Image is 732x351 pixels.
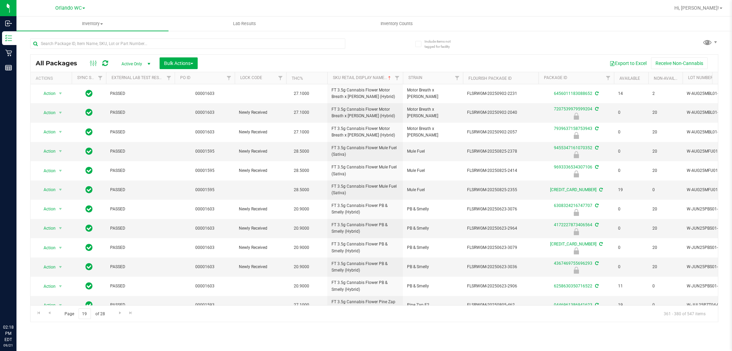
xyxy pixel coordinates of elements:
[598,187,603,192] span: Sync from Compliance System
[537,248,615,254] div: Newly Received
[468,76,512,81] a: Flourish Package ID
[332,164,399,177] span: FT 3.5g Cannabis Flower Mule Fuel (Sativa)
[687,206,730,212] span: W-JUN25PBS01-0617
[452,72,463,84] a: Filter
[407,87,459,100] span: Motor Breath x [PERSON_NAME]
[56,127,65,137] span: select
[7,296,27,317] iframe: Resource center
[195,284,214,288] a: 00001603
[290,108,313,118] span: 27.1000
[554,165,592,169] a: 9693336534307106
[110,167,171,174] span: PASSED
[239,244,282,251] span: Newly Received
[618,225,644,232] span: 0
[618,167,644,174] span: 0
[687,244,730,251] span: W-JUN25PBS01-0617
[618,129,644,135] span: 0
[332,222,399,235] span: FT 3.5g Cannabis Flower PB & Smelly (Hybrid)
[605,57,651,69] button: Export to Excel
[195,168,214,173] a: 00001595
[164,61,193,66] span: Bulk Actions
[618,187,644,193] span: 19
[674,5,719,11] span: Hi, [PERSON_NAME]!
[110,244,171,251] span: PASSED
[537,132,615,139] div: Newly Received
[56,204,65,214] span: select
[85,262,93,272] span: In Sync
[332,241,399,254] span: FT 3.5g Cannabis Flower PB & Smelly (Hybrid)
[594,107,599,111] span: Sync from Compliance System
[56,108,65,118] span: select
[77,75,104,80] a: Sync Status
[407,283,459,289] span: PB & Smelly
[594,203,599,208] span: Sync from Compliance System
[37,166,56,176] span: Action
[687,109,730,116] span: W-AUG25MBL01-0827
[652,167,678,174] span: 20
[333,75,392,80] a: Sku Retail Display Name
[652,283,678,289] span: 0
[652,90,678,97] span: 2
[618,90,644,97] span: 14
[239,148,282,155] span: Newly Received
[618,109,644,116] span: 0
[37,300,56,310] span: Action
[594,145,599,150] span: Sync from Compliance System
[652,148,678,155] span: 20
[290,127,313,137] span: 27.1000
[195,130,214,134] a: 00001603
[652,187,678,193] span: 0
[290,89,313,99] span: 27.1000
[110,129,171,135] span: PASSED
[550,242,596,246] a: [CREDIT_CARD_NUMBER]
[195,187,214,192] a: 00001595
[56,282,65,291] span: select
[332,299,399,312] span: FT 3.5g Cannabis Flower Pine Zap F2 (Hybrid)
[224,21,265,27] span: Lab Results
[544,75,567,80] a: Package ID
[5,50,12,56] inline-svg: Retail
[239,264,282,270] span: Newly Received
[59,308,111,319] span: Page of 28
[290,243,313,253] span: 20.9000
[37,89,56,98] span: Action
[36,76,69,81] div: Actions
[467,302,534,308] span: FLSRWGM-20250805-462
[30,39,345,49] input: Search Package ID, Item Name, SKU, Lot or Part Number...
[79,308,91,319] input: 19
[16,21,169,27] span: Inventory
[332,87,399,100] span: FT 3.5g Cannabis Flower Motor Breath x [PERSON_NAME] (Hybrid)
[85,146,93,156] span: In Sync
[332,279,399,293] span: FT 3.5g Cannabis Flower PB & Smelly (Hybrid)
[554,284,592,288] a: 6258630350716522
[110,109,171,116] span: PASSED
[292,76,303,81] a: THC%
[239,167,282,174] span: Newly Received
[169,17,321,31] a: Lab Results
[554,107,592,111] a: 7207539979599204
[290,166,313,176] span: 28.5000
[594,284,599,288] span: Sync from Compliance System
[195,226,214,231] a: 00001603
[407,187,459,193] span: Mule Fuel
[651,57,708,69] button: Receive Non-Cannabis
[407,167,459,174] span: Mule Fuel
[195,303,214,307] a: 00001593
[407,206,459,212] span: PB & Smelly
[467,109,534,116] span: FLSRWGM-20250902-2040
[110,90,171,97] span: PASSED
[594,303,599,307] span: Sync from Compliance System
[467,187,534,193] span: FLSRWGM-20250825-2355
[371,21,422,27] span: Inventory Counts
[5,64,12,71] inline-svg: Reports
[20,295,28,303] iframe: Resource center unread badge
[594,261,599,266] span: Sync from Compliance System
[3,343,13,348] p: 09/21
[687,90,730,97] span: W-AUG25MBL01-0827
[687,225,730,232] span: W-JUN25PBS01-0617
[110,187,171,193] span: PASSED
[36,59,84,67] span: All Packages
[618,244,644,251] span: 0
[56,243,65,253] span: select
[110,283,171,289] span: PASSED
